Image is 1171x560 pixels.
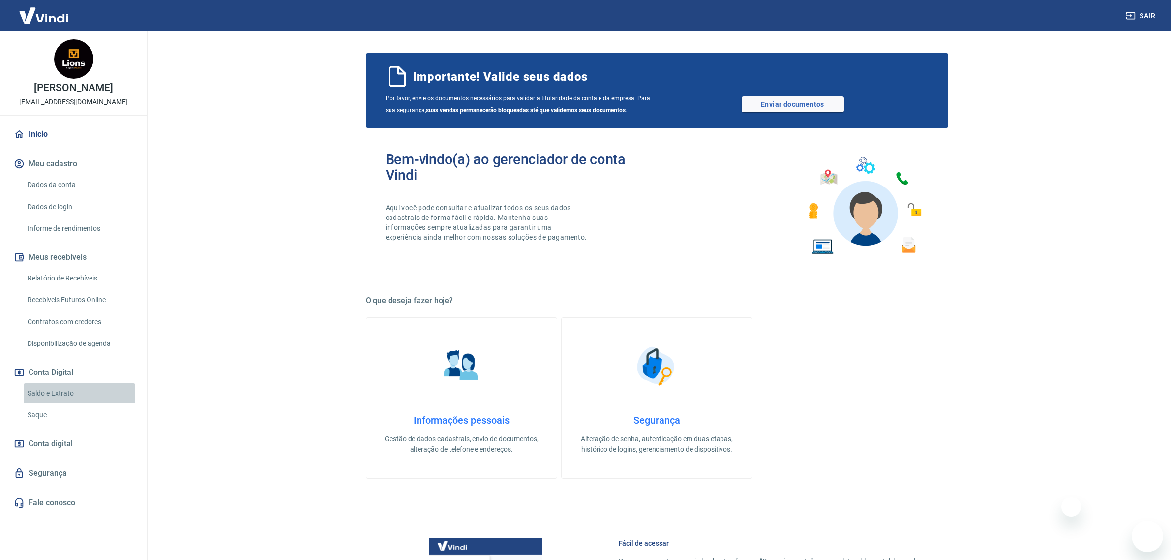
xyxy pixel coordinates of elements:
h4: Segurança [577,414,736,426]
img: Imagem de um avatar masculino com diversos icones exemplificando as funcionalidades do gerenciado... [800,152,929,260]
p: Alteração de senha, autenticação em duas etapas, histórico de logins, gerenciamento de dispositivos. [577,434,736,455]
img: Informações pessoais [437,342,486,391]
a: Dados de login [24,197,135,217]
a: Fale conosco [12,492,135,514]
a: Saldo e Extrato [24,383,135,404]
button: Sair [1124,7,1159,25]
button: Conta Digital [12,362,135,383]
a: Dados da conta [24,175,135,195]
h6: Fácil de acessar [619,538,925,548]
a: Início [12,124,135,145]
p: [EMAIL_ADDRESS][DOMAIN_NAME] [19,97,128,107]
a: Conta digital [12,433,135,455]
p: Aqui você pode consultar e atualizar todos os seus dados cadastrais de forma fácil e rápida. Mant... [386,203,589,242]
span: Conta digital [29,437,73,451]
a: Relatório de Recebíveis [24,268,135,288]
b: suas vendas permanecerão bloqueadas até que validemos seus documentos [426,107,626,114]
a: Enviar documentos [742,96,844,112]
img: Segurança [632,342,681,391]
span: Por favor, envie os documentos necessários para validar a titularidade da conta e da empresa. Par... [386,93,657,116]
a: SegurançaSegurançaAlteração de senha, autenticação em duas etapas, histórico de logins, gerenciam... [561,317,752,479]
a: Disponibilização de agenda [24,334,135,354]
img: Vindi [12,0,76,31]
span: Importante! Valide seus dados [413,69,588,85]
a: Contratos com credores [24,312,135,332]
a: Segurança [12,463,135,484]
button: Meu cadastro [12,153,135,175]
a: Informe de rendimentos [24,218,135,239]
button: Meus recebíveis [12,247,135,268]
a: Saque [24,405,135,425]
iframe: Fechar mensagem [1061,497,1081,517]
h5: O que deseja fazer hoje? [366,296,948,306]
p: [PERSON_NAME] [34,83,113,93]
img: a475efd5-89c8-41f5-9567-a11a754dd78d.jpeg [54,39,93,79]
h2: Bem-vindo(a) ao gerenciador de conta Vindi [386,152,657,183]
h4: Informações pessoais [382,414,541,426]
iframe: Botão para abrir a janela de mensagens [1132,521,1163,552]
p: Gestão de dados cadastrais, envio de documentos, alteração de telefone e endereços. [382,434,541,455]
a: Recebíveis Futuros Online [24,290,135,310]
a: Informações pessoaisInformações pessoaisGestão de dados cadastrais, envio de documentos, alteraçã... [366,317,557,479]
